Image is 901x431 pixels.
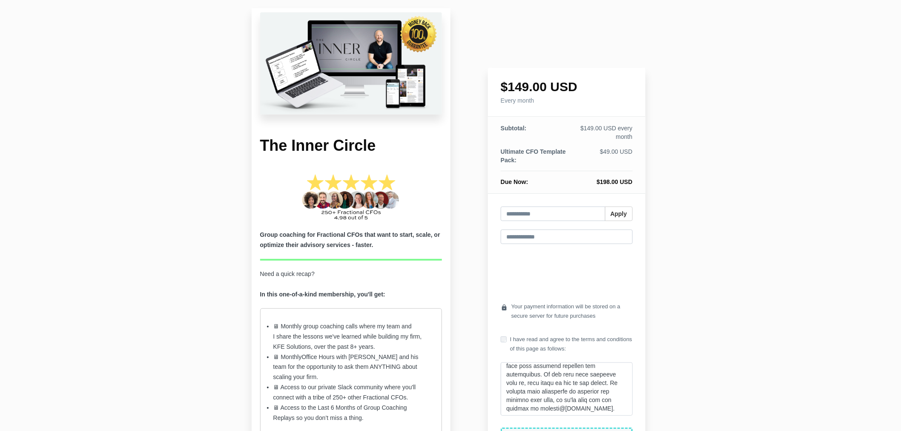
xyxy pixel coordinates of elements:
span: 🖥 Access to t [273,404,310,411]
iframe: Secure payment input frame [499,251,634,295]
h1: $149.00 USD [501,80,633,93]
span: Your payment information will be stored on a secure server for future purchases [511,302,633,321]
span: @[DOMAIN_NAME]. [559,405,614,412]
strong: In this one-of-a-kind membership, you'll get: [260,291,385,298]
h1: The Inner Circle [260,136,442,156]
img: 255aca1-b627-60d4-603f-455d825e316_275_CFO_Academy_Graduates-2.png [299,173,403,221]
td: $149.00 USD every month [570,124,632,147]
span: $198.00 USD [597,178,632,185]
b: Group coaching for Fractional CFOs that want to start, scale, or optimize their advisory services... [260,231,440,248]
th: Due Now: [501,171,570,187]
li: 🖥 Access to our private Slack community where you'll connect with a tribe of 250+ other Fractiona... [273,382,429,403]
label: I have read and agree to the terms and conditions of this page as follows: [501,335,633,353]
span: 🖥 Monthly [273,353,302,360]
th: Ultimate CFO Template Pack: [501,147,570,171]
img: 316dde-5878-b8a3-b08e-66eed48a68_Untitled_design-12.png [260,12,442,115]
li: Office Hours with [PERSON_NAME] and his team [273,352,429,383]
input: I have read and agree to the terms and conditions of this page as follows: [501,336,507,342]
span: Subtotal: [501,125,527,132]
button: Apply [605,207,633,221]
li: he Last 6 Months of Group Coaching Replays so you don’t miss a thing. [273,403,429,423]
p: Need a quick recap? [260,269,442,300]
h4: Every month [501,98,633,103]
li: 🖥 Monthly group coaching calls where my team and I share the lessons we've learned while building... [273,322,429,352]
i: lock [501,302,508,313]
span: for the opportunity to ask them ANYTHING about scaling your firm. [273,363,418,380]
td: $49.00 USD [570,147,632,171]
